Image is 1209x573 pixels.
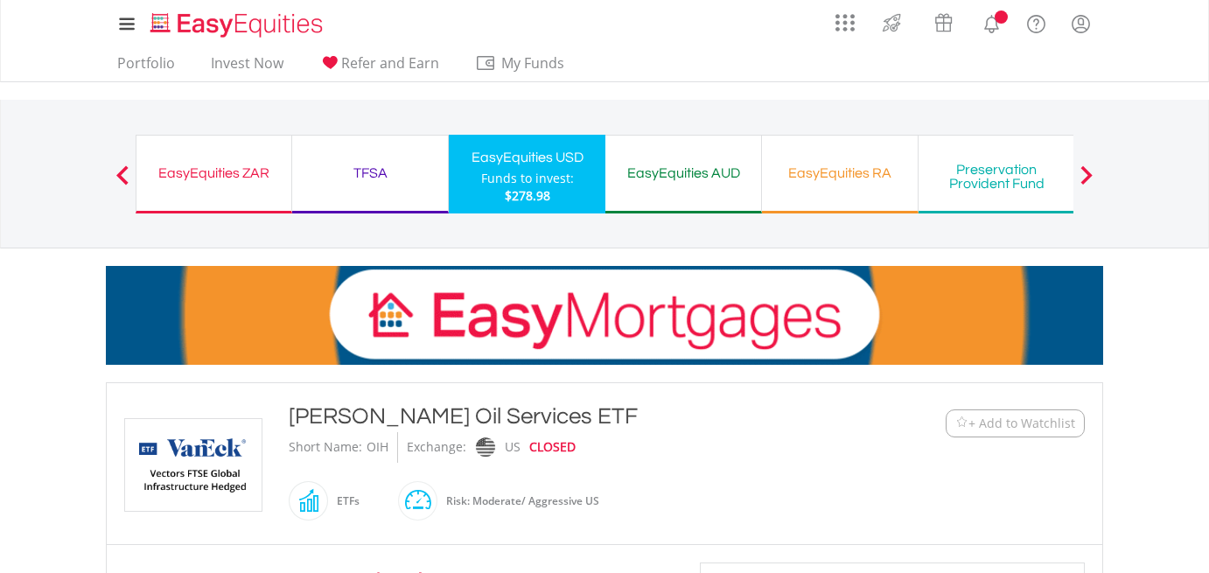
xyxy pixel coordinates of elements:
[143,4,330,39] a: Home page
[128,419,259,511] img: EQU.US.OIH.png
[367,432,388,463] div: OIH
[481,170,574,187] div: Funds to invest:
[437,480,599,522] div: Risk: Moderate/ Aggressive US
[289,401,838,432] div: [PERSON_NAME] Oil Services ETF
[529,432,576,463] div: CLOSED
[147,10,330,39] img: EasyEquities_Logo.png
[1069,174,1104,192] button: Next
[105,174,140,192] button: Previous
[824,4,866,32] a: AppsGrid
[772,161,907,185] div: EasyEquities RA
[312,54,446,81] a: Refer and Earn
[1059,4,1103,43] a: My Profile
[459,145,595,170] div: EasyEquities USD
[147,161,281,185] div: EasyEquities ZAR
[204,54,290,81] a: Invest Now
[929,9,958,37] img: vouchers-v2.svg
[407,432,466,463] div: Exchange:
[955,416,968,430] img: Watchlist
[106,266,1103,365] img: EasyMortage Promotion Banner
[475,52,590,74] span: My Funds
[968,415,1075,432] span: + Add to Watchlist
[835,13,855,32] img: grid-menu-icon.svg
[505,187,550,204] span: $278.98
[616,161,751,185] div: EasyEquities AUD
[1014,4,1059,39] a: FAQ's and Support
[946,409,1085,437] button: Watchlist + Add to Watchlist
[918,4,969,37] a: Vouchers
[289,432,362,463] div: Short Name:
[969,4,1014,39] a: Notifications
[328,480,360,522] div: ETFs
[476,437,495,458] img: nasdaq.png
[877,9,906,37] img: thrive-v2.svg
[110,54,182,81] a: Portfolio
[303,161,437,185] div: TFSA
[505,432,521,463] div: US
[929,163,1064,191] div: Preservation Provident Fund
[341,53,439,73] span: Refer and Earn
